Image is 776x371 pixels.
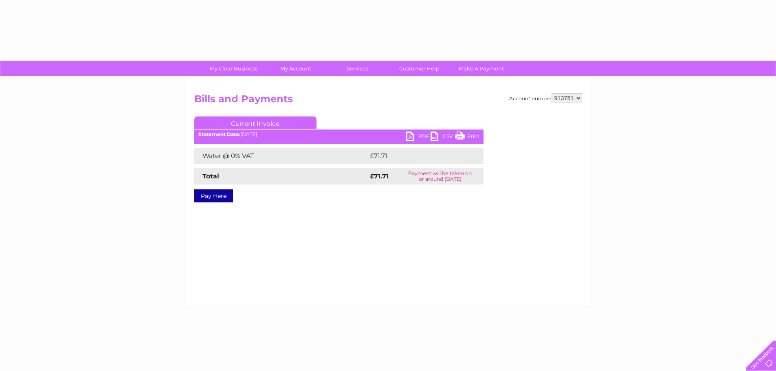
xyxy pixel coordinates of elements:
[431,132,455,143] a: CSV
[370,172,389,180] strong: £71.71
[509,93,582,103] div: Account number
[202,172,219,180] strong: Total
[262,61,329,76] a: My Account
[198,131,240,137] b: Statement Date:
[194,93,582,109] h2: Bills and Payments
[194,148,368,164] td: Water @ 0% VAT
[386,61,453,76] a: Customer Help
[406,132,431,143] a: PDF
[397,168,483,184] td: Payment will be taken on or around [DATE]
[194,189,233,202] a: Pay Here
[194,132,484,137] div: [DATE]
[324,61,391,76] a: Services
[200,61,267,76] a: My Clear Business
[368,148,465,164] td: £71.71
[448,61,515,76] a: Make A Payment
[194,116,317,129] a: Current Invoice
[455,132,479,143] a: Print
